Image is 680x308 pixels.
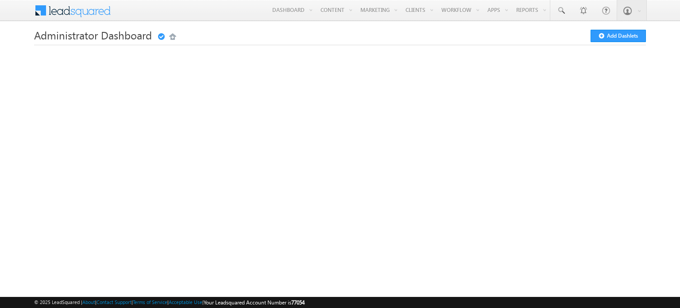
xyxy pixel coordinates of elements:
[34,28,152,42] span: Administrator Dashboard
[34,298,305,307] span: © 2025 LeadSquared | | | | |
[291,299,305,306] span: 77054
[133,299,167,305] a: Terms of Service
[591,30,646,42] button: Add Dashlets
[169,299,202,305] a: Acceptable Use
[204,299,305,306] span: Your Leadsquared Account Number is
[97,299,131,305] a: Contact Support
[82,299,95,305] a: About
